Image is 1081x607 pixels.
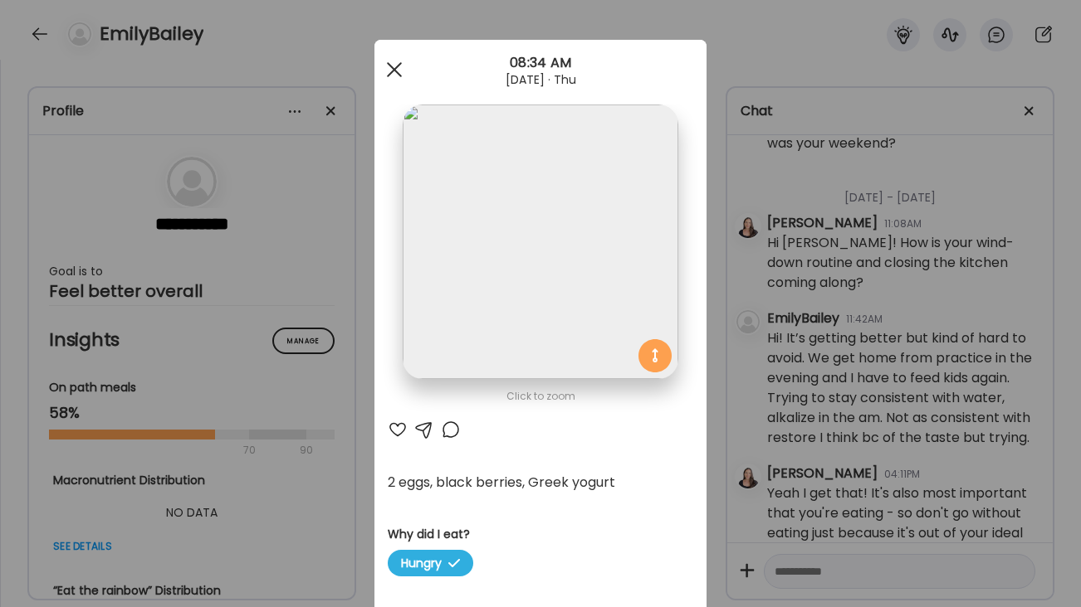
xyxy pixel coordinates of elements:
div: 08:34 AM [374,53,707,73]
div: Click to zoom [388,386,693,406]
img: images%2F60JJmzVlTSOtwnyeeeHYhT7UCbB2%2FAw4ZiKFAYIQBLnWW0n6G%2Fb6E5OZ3ZXwSFXHtoHdEO_1080 [403,104,677,379]
div: 2 eggs, black berries, Greek yogurt [388,473,693,493]
span: Hungry [388,550,473,576]
h3: Why did I eat? [388,526,693,543]
div: [DATE] · Thu [374,73,707,86]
